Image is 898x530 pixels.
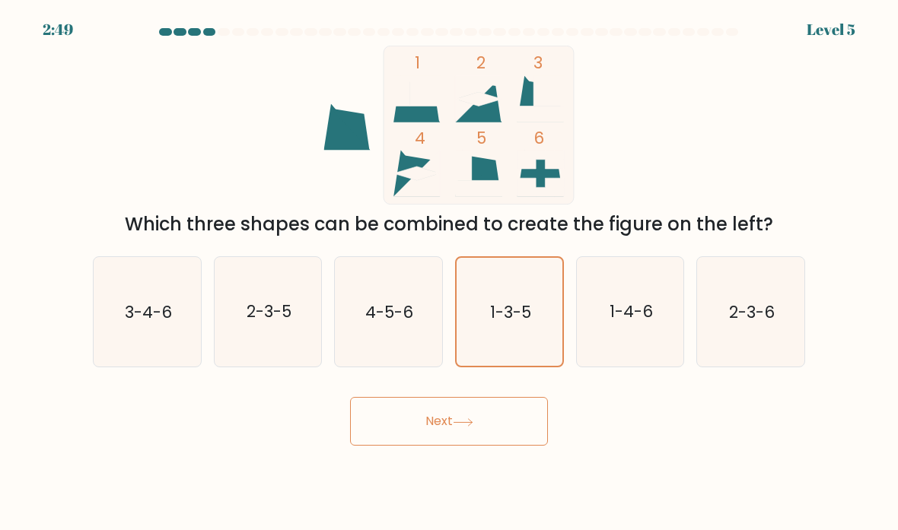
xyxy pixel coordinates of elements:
[125,300,172,322] text: 3-4-6
[247,300,291,322] text: 2-3-5
[415,127,425,149] tspan: 4
[350,397,548,446] button: Next
[610,300,653,322] text: 1-4-6
[415,52,420,74] tspan: 1
[366,300,414,322] text: 4-5-6
[729,300,775,322] text: 2-3-6
[476,127,486,149] tspan: 5
[476,52,486,74] tspan: 2
[807,18,855,41] div: Level 5
[533,52,543,74] tspan: 3
[490,300,531,322] text: 1-3-5
[102,211,796,238] div: Which three shapes can be combined to create the figure on the left?
[533,127,544,149] tspan: 6
[43,18,73,41] div: 2:49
